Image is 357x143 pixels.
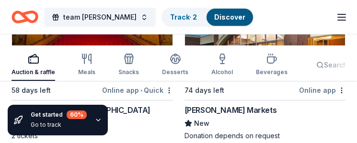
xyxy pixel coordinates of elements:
[12,49,55,81] button: Auction & raffle
[256,68,288,76] div: Beverages
[162,49,188,81] button: Desserts
[78,49,95,81] button: Meals
[118,68,139,76] div: Snacks
[170,13,197,21] a: Track· 2
[211,68,233,76] div: Alcohol
[12,68,55,76] div: Auction & raffle
[31,121,87,129] div: Go to track
[12,85,51,96] div: 58 days left
[63,11,137,23] span: team [PERSON_NAME]
[140,87,142,94] span: •
[194,118,209,129] span: New
[184,131,346,141] div: Donation depends on request
[256,49,288,81] button: Beverages
[118,49,139,81] button: Snacks
[324,59,347,71] span: Search
[78,68,95,76] div: Meals
[67,110,87,119] div: 60 %
[184,85,224,96] div: 74 days left
[299,84,345,96] div: Online app
[311,55,355,75] button: Search
[162,68,188,76] div: Desserts
[12,6,38,28] a: Home
[102,84,173,96] div: Online app Quick
[214,13,245,21] a: Discover
[184,104,277,116] div: [PERSON_NAME] Markets
[44,8,156,27] button: team [PERSON_NAME]
[161,8,254,27] button: Track· 2Discover
[31,110,87,119] div: Get started
[211,49,233,81] button: Alcohol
